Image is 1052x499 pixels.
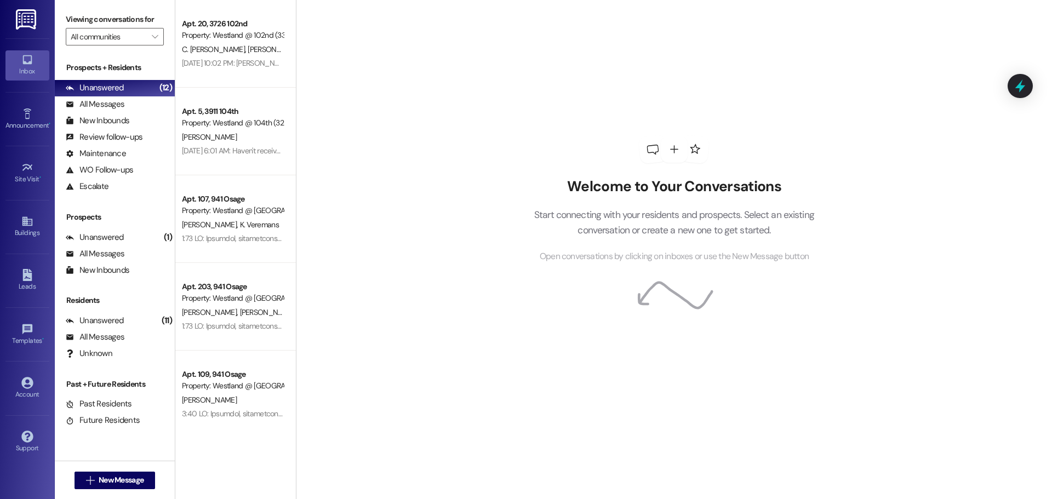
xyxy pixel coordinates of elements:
[182,193,283,205] div: Apt. 107, 941 Osage
[5,320,49,349] a: Templates •
[239,220,278,230] span: K. Veremans
[66,348,112,359] div: Unknown
[540,250,809,263] span: Open conversations by clicking on inboxes or use the New Message button
[66,115,129,127] div: New Inbounds
[5,50,49,80] a: Inbox
[75,472,156,489] button: New Message
[161,229,175,246] div: (1)
[66,181,108,192] div: Escalate
[182,146,507,156] div: [DATE] 6:01 AM: Haven't received any emails about it , can you let me know when supervisor has se...
[248,44,302,54] span: [PERSON_NAME]
[66,82,124,94] div: Unanswered
[86,476,94,485] i: 
[5,158,49,188] a: Site Visit •
[55,295,175,306] div: Residents
[66,415,140,426] div: Future Residents
[5,374,49,403] a: Account
[152,32,158,41] i: 
[182,205,283,216] div: Property: Westland @ [GEOGRAPHIC_DATA] (3291)
[182,58,363,68] div: [DATE] 10:02 PM: [PERSON_NAME] están dando la novela
[66,148,126,159] div: Maintenance
[99,474,144,486] span: New Message
[182,44,248,54] span: C. [PERSON_NAME]
[182,18,283,30] div: Apt. 20, 3726 102nd
[71,28,146,45] input: All communities
[42,335,44,343] span: •
[66,164,133,176] div: WO Follow-ups
[182,106,283,117] div: Apt. 5, 3911 104th
[182,292,283,304] div: Property: Westland @ [GEOGRAPHIC_DATA] (3291)
[182,281,283,292] div: Apt. 203, 941 Osage
[66,398,132,410] div: Past Residents
[66,331,124,343] div: All Messages
[66,131,142,143] div: Review follow-ups
[517,178,831,196] h2: Welcome to Your Conversations
[182,307,240,317] span: [PERSON_NAME]
[517,207,831,238] p: Start connecting with your residents and prospects. Select an existing conversation or create a n...
[159,312,175,329] div: (11)
[5,266,49,295] a: Leads
[66,99,124,110] div: All Messages
[55,62,175,73] div: Prospects + Residents
[39,174,41,181] span: •
[5,427,49,457] a: Support
[66,232,124,243] div: Unanswered
[66,315,124,326] div: Unanswered
[182,395,237,405] span: [PERSON_NAME]
[49,120,50,128] span: •
[239,307,298,317] span: [PERSON_NAME]
[182,117,283,129] div: Property: Westland @ 104th (3296)
[66,265,129,276] div: New Inbounds
[66,248,124,260] div: All Messages
[182,380,283,392] div: Property: Westland @ [GEOGRAPHIC_DATA] (3291)
[182,220,240,230] span: [PERSON_NAME]
[55,378,175,390] div: Past + Future Residents
[55,211,175,223] div: Prospects
[182,369,283,380] div: Apt. 109, 941 Osage
[182,30,283,41] div: Property: Westland @ 102nd (3307)
[5,212,49,242] a: Buildings
[157,79,175,96] div: (12)
[66,11,164,28] label: Viewing conversations for
[182,132,237,142] span: [PERSON_NAME]
[16,9,38,30] img: ResiDesk Logo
